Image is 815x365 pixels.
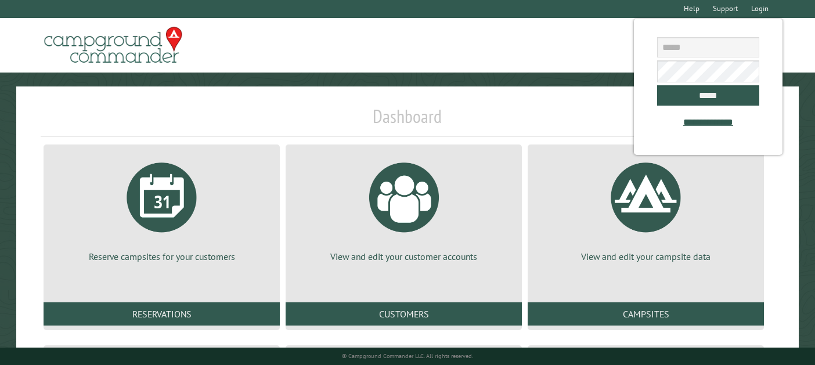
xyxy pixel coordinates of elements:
a: View and edit your customer accounts [300,154,508,263]
a: Customers [286,302,522,326]
a: View and edit your campsite data [542,154,750,263]
a: Reservations [44,302,280,326]
small: © Campground Commander LLC. All rights reserved. [342,352,473,360]
p: Reserve campsites for your customers [57,250,266,263]
a: Campsites [528,302,764,326]
p: View and edit your customer accounts [300,250,508,263]
img: Campground Commander [41,23,186,68]
h1: Dashboard [41,105,774,137]
p: View and edit your campsite data [542,250,750,263]
a: Reserve campsites for your customers [57,154,266,263]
